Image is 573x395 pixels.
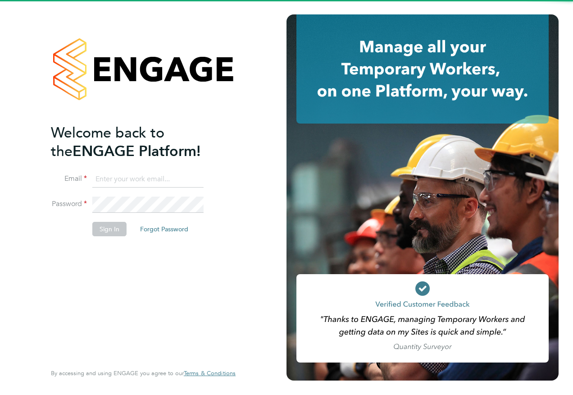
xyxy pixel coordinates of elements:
input: Enter your work email... [92,171,204,188]
label: Email [51,174,87,184]
button: Forgot Password [133,222,196,236]
button: Sign In [92,222,127,236]
span: By accessing and using ENGAGE you agree to our [51,369,236,377]
a: Terms & Conditions [184,370,236,377]
span: Welcome back to the [51,124,164,160]
label: Password [51,199,87,209]
h2: ENGAGE Platform! [51,124,227,161]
